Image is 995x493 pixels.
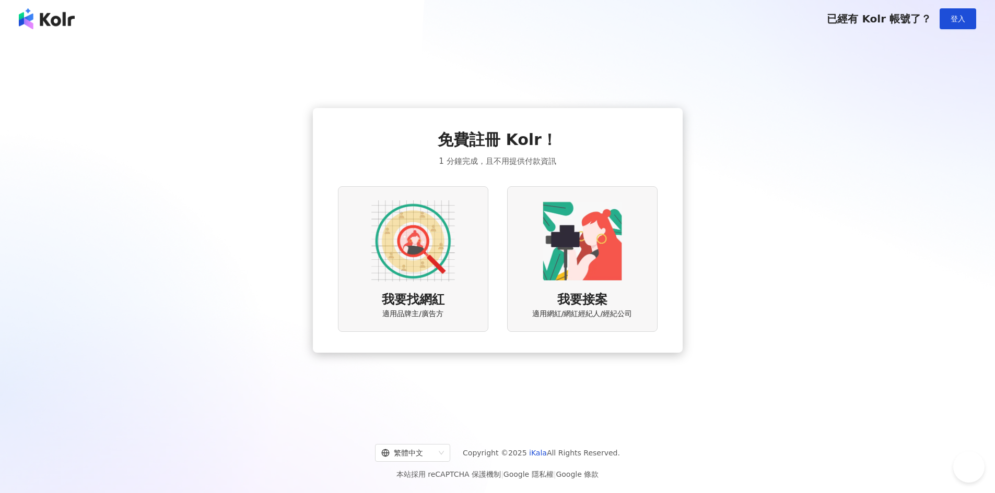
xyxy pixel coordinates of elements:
[529,449,547,457] a: iKala
[501,470,504,478] span: |
[953,451,985,483] iframe: Help Scout Beacon - Open
[827,13,931,25] span: 已經有 Kolr 帳號了？
[381,444,435,461] div: 繁體中文
[382,309,443,319] span: 適用品牌主/廣告方
[371,199,455,283] img: AD identity option
[504,470,554,478] a: Google 隱私權
[438,129,557,151] span: 免費註冊 Kolr！
[396,468,599,480] span: 本站採用 reCAPTCHA 保護機制
[554,470,556,478] span: |
[940,8,976,29] button: 登入
[439,155,556,167] span: 1 分鐘完成，且不用提供付款資訊
[541,199,624,283] img: KOL identity option
[532,309,632,319] span: 適用網紅/網紅經紀人/經紀公司
[463,447,620,459] span: Copyright © 2025 All Rights Reserved.
[951,15,965,23] span: 登入
[19,8,75,29] img: logo
[556,470,599,478] a: Google 條款
[382,291,444,309] span: 我要找網紅
[557,291,607,309] span: 我要接案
